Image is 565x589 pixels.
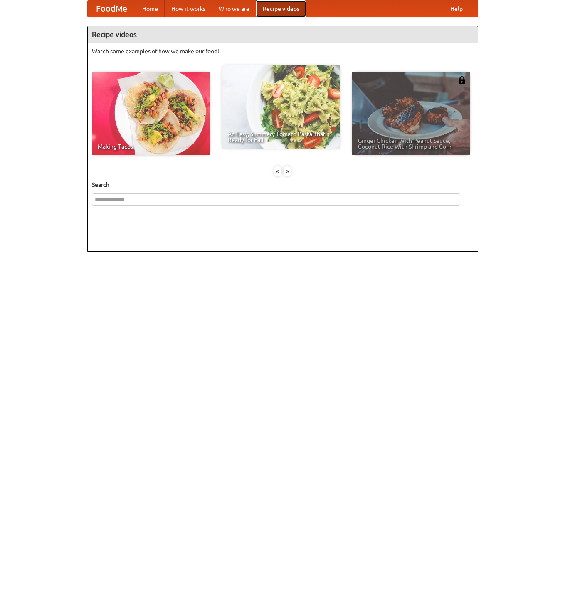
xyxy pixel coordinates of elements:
span: Making Tacos [98,144,204,149]
a: FoodMe [88,0,136,17]
a: Help [444,0,469,17]
a: Recipe videos [256,0,306,17]
div: « [274,166,281,176]
a: How it works [165,0,212,17]
p: Watch some examples of how we make our food! [92,47,474,55]
div: » [284,166,291,176]
img: 483408.png [458,76,466,84]
a: Home [136,0,165,17]
span: An Easy, Summery Tomato Pasta That's Ready for Fall [228,131,334,143]
a: An Easy, Summery Tomato Pasta That's Ready for Fall [222,65,340,149]
h4: Recipe videos [88,26,478,43]
a: Making Tacos [92,72,210,155]
h5: Search [92,181,474,189]
a: Who we are [212,0,256,17]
